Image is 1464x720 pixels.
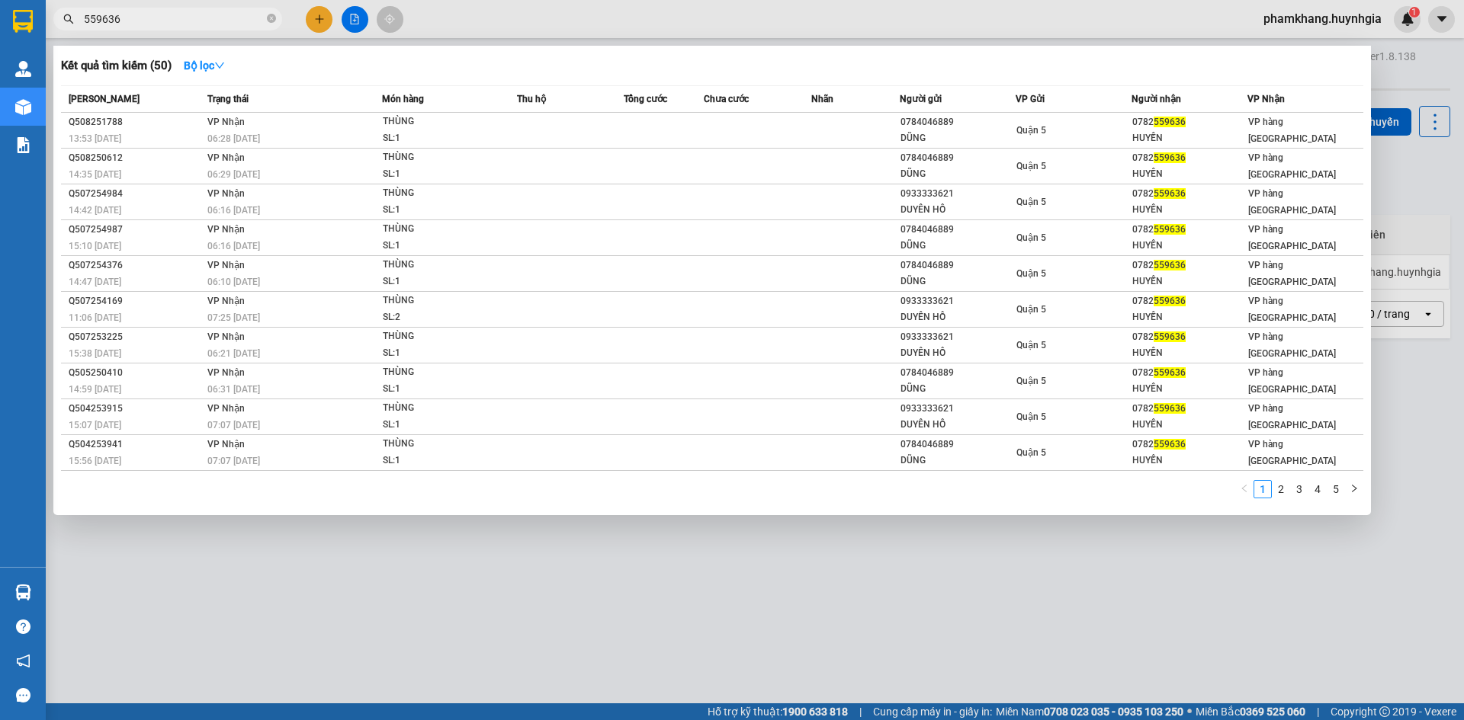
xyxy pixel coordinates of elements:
[1132,437,1247,453] div: 0782
[383,436,497,453] div: THÙNG
[901,345,1015,361] div: DUYÊN HỒ
[1154,224,1186,235] span: 559636
[1248,296,1336,323] span: VP hàng [GEOGRAPHIC_DATA]
[16,619,30,634] span: question-circle
[69,401,203,417] div: Q504253915
[1016,232,1046,243] span: Quận 5
[1247,94,1285,104] span: VP Nhận
[811,94,833,104] span: Nhãn
[1248,152,1336,180] span: VP hàng [GEOGRAPHIC_DATA]
[1248,117,1336,144] span: VP hàng [GEOGRAPHIC_DATA]
[15,99,31,115] img: warehouse-icon
[1154,117,1186,127] span: 559636
[1132,238,1247,254] div: HUYỀN
[1016,197,1046,207] span: Quận 5
[383,293,497,309] div: THÙNG
[383,345,497,362] div: SL: 1
[207,456,260,466] span: 07:07 [DATE]
[901,274,1015,290] div: DŨNG
[1132,202,1247,218] div: HUYỀN
[383,453,497,469] div: SL: 1
[207,403,245,414] span: VP Nhận
[172,53,237,78] button: Bộ lọcdown
[69,348,121,359] span: 15:38 [DATE]
[383,149,497,166] div: THÙNG
[1291,481,1308,498] a: 3
[207,169,260,180] span: 06:29 [DATE]
[1309,481,1326,498] a: 4
[704,94,749,104] span: Chưa cước
[69,241,121,251] span: 15:10 [DATE]
[1016,268,1046,279] span: Quận 5
[383,417,497,434] div: SL: 1
[901,166,1015,182] div: DŨNG
[15,61,31,77] img: warehouse-icon
[1132,258,1247,274] div: 0782
[1273,481,1289,498] a: 2
[901,437,1015,453] div: 0784046889
[1132,381,1247,397] div: HUYỀN
[207,277,260,287] span: 06:10 [DATE]
[1235,480,1254,498] li: Previous Page
[13,10,33,33] img: logo-vxr
[69,133,121,144] span: 13:53 [DATE]
[1327,480,1345,498] li: 5
[267,14,276,23] span: close-circle
[1132,94,1181,104] span: Người nhận
[1345,480,1363,498] button: right
[69,329,203,345] div: Q507253225
[1154,439,1186,450] span: 559636
[901,150,1015,166] div: 0784046889
[1248,439,1336,466] span: VP hàng [GEOGRAPHIC_DATA]
[1132,401,1247,417] div: 0782
[207,188,245,199] span: VP Nhận
[1154,296,1186,306] span: 559636
[1016,340,1046,350] span: Quận 5
[207,241,260,251] span: 06:16 [DATE]
[1016,125,1046,136] span: Quận 5
[15,137,31,153] img: solution-icon
[207,439,245,450] span: VP Nhận
[207,94,249,104] span: Trạng thái
[1248,260,1336,287] span: VP hàng [GEOGRAPHIC_DATA]
[214,60,225,71] span: down
[207,205,260,216] span: 06:16 [DATE]
[383,257,497,274] div: THÙNG
[61,58,172,74] h3: Kết quả tìm kiếm ( 50 )
[1290,480,1308,498] li: 3
[69,205,121,216] span: 14:42 [DATE]
[1132,293,1247,309] div: 0782
[69,456,121,466] span: 15:56 [DATE]
[1132,130,1247,146] div: HUYỀN
[1272,480,1290,498] li: 2
[207,420,260,430] span: 07:07 [DATE]
[383,185,497,202] div: THÙNG
[1132,453,1247,469] div: HUYỀN
[1328,481,1344,498] a: 5
[69,258,203,274] div: Q507254376
[1016,376,1046,386] span: Quận 5
[517,94,546,104] span: Thu hộ
[69,384,121,395] span: 14:59 [DATE]
[901,329,1015,345] div: 0933333621
[1016,94,1045,104] span: VP Gửi
[901,130,1015,146] div: DŨNG
[1154,152,1186,163] span: 559636
[15,584,31,600] img: warehouse-icon
[901,309,1015,325] div: DUYÊN HỒ
[1308,480,1327,498] li: 4
[1240,484,1249,493] span: left
[1132,329,1247,345] div: 0782
[901,453,1015,469] div: DŨNG
[901,202,1015,218] div: DUYÊN HỒ
[1345,480,1363,498] li: Next Page
[267,12,276,27] span: close-circle
[1350,484,1359,493] span: right
[1154,260,1186,270] span: 559636
[901,258,1015,274] div: 0784046889
[184,59,225,72] strong: Bộ lọc
[207,296,245,306] span: VP Nhận
[207,367,245,378] span: VP Nhận
[69,169,121,180] span: 14:35 [DATE]
[383,274,497,290] div: SL: 1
